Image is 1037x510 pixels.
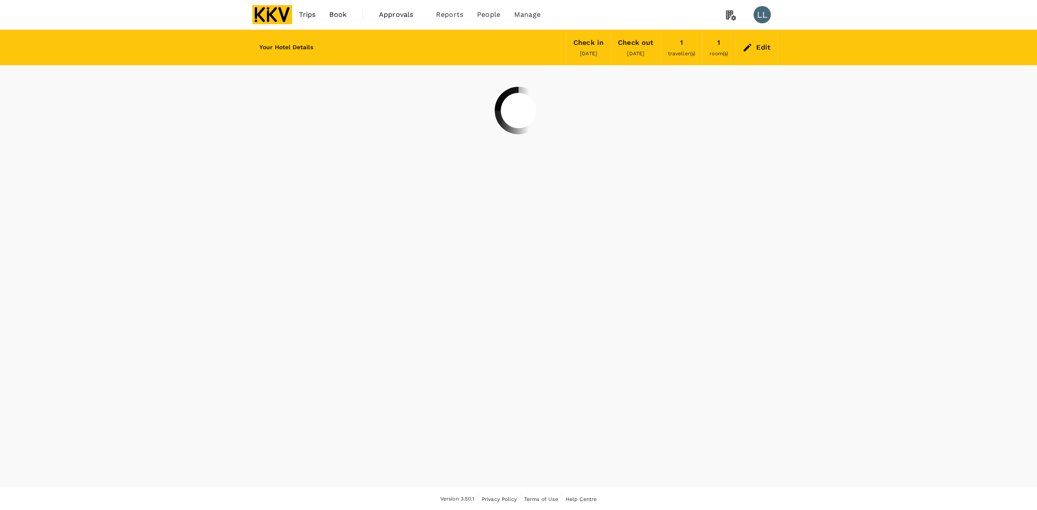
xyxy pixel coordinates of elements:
[524,496,558,502] span: Terms of Use
[379,10,422,20] span: Approvals
[477,10,500,20] span: People
[299,10,316,20] span: Trips
[709,51,728,57] span: room(s)
[668,51,696,57] span: traveller(s)
[436,10,463,20] span: Reports
[627,51,644,57] span: [DATE]
[252,5,292,24] img: KKV Supply Chain Sdn Bhd
[756,41,770,54] div: Edit
[482,494,517,504] a: Privacy Policy
[754,6,771,23] div: LL
[524,494,558,504] a: Terms of Use
[566,496,597,502] span: Help Centre
[440,495,474,504] span: Version 3.50.1
[514,10,541,20] span: Manage
[618,37,653,49] div: Check out
[566,494,597,504] a: Help Centre
[573,37,604,49] div: Check in
[717,37,720,49] div: 1
[580,51,597,57] span: [DATE]
[482,496,517,502] span: Privacy Policy
[259,43,313,52] h6: Your Hotel Details
[680,37,683,49] div: 1
[329,10,347,20] span: Book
